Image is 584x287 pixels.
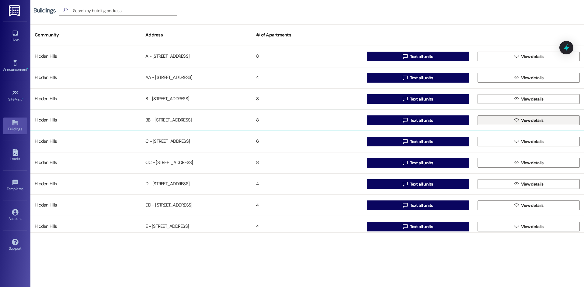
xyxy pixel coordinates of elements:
[30,199,141,211] div: Hidden Hills
[60,7,70,14] i: 
[478,222,580,231] button: View details
[3,28,27,44] a: Inbox
[521,53,544,60] span: View details
[141,220,252,233] div: E - [STREET_ADDRESS]
[33,7,56,14] div: Buildings
[141,28,252,43] div: Address
[252,157,363,169] div: 8
[3,147,27,164] a: Leads
[514,203,519,208] i: 
[3,118,27,134] a: Buildings
[403,224,407,229] i: 
[30,72,141,84] div: Hidden Hills
[403,182,407,186] i: 
[521,96,544,102] span: View details
[367,200,469,210] button: Text all units
[478,179,580,189] button: View details
[410,138,433,145] span: Text all units
[252,220,363,233] div: 4
[141,114,252,126] div: BB - [STREET_ADDRESS]
[478,52,580,61] button: View details
[403,54,407,59] i: 
[367,179,469,189] button: Text all units
[30,220,141,233] div: Hidden Hills
[9,5,21,16] img: ResiDesk Logo
[73,6,177,15] input: Search by building address
[367,137,469,146] button: Text all units
[30,93,141,105] div: Hidden Hills
[410,75,433,81] span: Text all units
[403,160,407,165] i: 
[3,207,27,224] a: Account
[521,224,544,230] span: View details
[141,93,252,105] div: B - [STREET_ADDRESS]
[410,160,433,166] span: Text all units
[521,160,544,166] span: View details
[141,50,252,63] div: A - [STREET_ADDRESS]
[30,157,141,169] div: Hidden Hills
[514,160,519,165] i: 
[410,224,433,230] span: Text all units
[478,94,580,104] button: View details
[367,73,469,83] button: Text all units
[27,67,28,71] span: •
[30,50,141,63] div: Hidden Hills
[410,53,433,60] span: Text all units
[30,114,141,126] div: Hidden Hills
[252,50,363,63] div: 8
[367,52,469,61] button: Text all units
[252,93,363,105] div: 8
[30,178,141,190] div: Hidden Hills
[3,237,27,253] a: Support
[514,54,519,59] i: 
[514,182,519,186] i: 
[141,199,252,211] div: DD - [STREET_ADDRESS]
[30,135,141,148] div: Hidden Hills
[514,75,519,80] i: 
[478,158,580,168] button: View details
[403,118,407,123] i: 
[367,158,469,168] button: Text all units
[403,139,407,144] i: 
[3,88,27,104] a: Site Visit •
[403,75,407,80] i: 
[521,117,544,124] span: View details
[252,135,363,148] div: 6
[521,181,544,187] span: View details
[252,199,363,211] div: 4
[410,202,433,209] span: Text all units
[367,222,469,231] button: Text all units
[514,139,519,144] i: 
[141,135,252,148] div: C - [STREET_ADDRESS]
[410,181,433,187] span: Text all units
[410,96,433,102] span: Text all units
[367,94,469,104] button: Text all units
[403,97,407,101] i: 
[141,178,252,190] div: D - [STREET_ADDRESS]
[478,200,580,210] button: View details
[252,28,363,43] div: # of Apartments
[403,203,407,208] i: 
[521,202,544,209] span: View details
[410,117,433,124] span: Text all units
[252,72,363,84] div: 4
[252,178,363,190] div: 4
[514,118,519,123] i: 
[478,115,580,125] button: View details
[514,97,519,101] i: 
[3,177,27,194] a: Templates •
[478,137,580,146] button: View details
[367,115,469,125] button: Text all units
[30,28,141,43] div: Community
[141,157,252,169] div: CC - [STREET_ADDRESS]
[141,72,252,84] div: AA - [STREET_ADDRESS]
[521,75,544,81] span: View details
[521,138,544,145] span: View details
[478,73,580,83] button: View details
[252,114,363,126] div: 8
[23,186,24,190] span: •
[514,224,519,229] i: 
[22,96,23,101] span: •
